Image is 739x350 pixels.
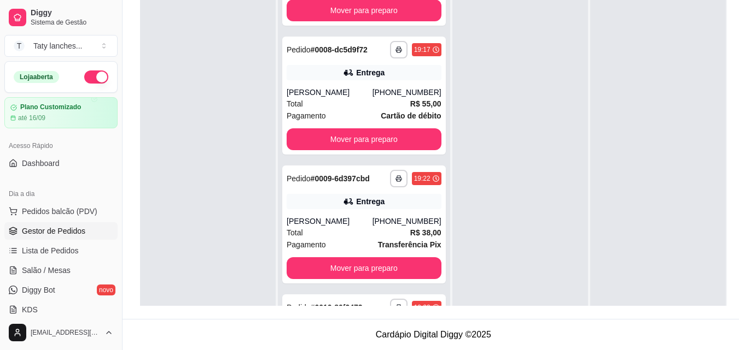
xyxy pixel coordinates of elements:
[4,319,118,346] button: [EMAIL_ADDRESS][DOMAIN_NAME]
[414,303,430,312] div: 19:23
[31,18,113,27] span: Sistema de Gestão
[356,196,385,207] div: Entrega
[410,228,441,237] strong: R$ 38,00
[414,174,430,183] div: 19:22
[4,185,118,203] div: Dia a dia
[22,226,85,236] span: Gestor de Pedidos
[22,206,97,217] span: Pedidos balcão (PDV)
[4,222,118,240] a: Gestor de Pedidos
[373,216,441,227] div: [PHONE_NUMBER]
[410,99,441,108] strong: R$ 55,00
[287,303,311,312] span: Pedido
[4,262,118,279] a: Salão / Mesas
[14,71,59,83] div: Loja aberta
[287,128,441,150] button: Mover para preparo
[287,87,373,98] div: [PERSON_NAME]
[414,45,430,54] div: 19:17
[4,97,118,128] a: Plano Customizadoaté 16/09
[4,155,118,172] a: Dashboard
[311,303,367,312] strong: # 0010-80f9473e
[4,281,118,299] a: Diggy Botnovo
[22,284,55,295] span: Diggy Bot
[287,98,303,110] span: Total
[287,110,326,122] span: Pagamento
[378,240,441,249] strong: Transferência Pix
[4,301,118,318] a: KDS
[22,304,38,315] span: KDS
[287,239,326,251] span: Pagamento
[356,67,385,78] div: Entrega
[84,70,108,84] button: Alterar Status
[287,45,311,54] span: Pedido
[373,87,441,98] div: [PHONE_NUMBER]
[22,245,79,256] span: Lista de Pedidos
[287,257,441,279] button: Mover para preparo
[4,203,118,220] button: Pedidos balcão (PDV)
[22,158,60,169] span: Dashboard
[4,137,118,155] div: Acesso Rápido
[311,174,370,183] strong: # 0009-6d397cbd
[33,40,83,51] div: Taty lanches ...
[4,35,118,57] button: Select a team
[287,227,303,239] span: Total
[18,114,45,122] article: até 16/09
[381,111,441,120] strong: Cartão de débito
[20,103,81,111] article: Plano Customizado
[22,265,71,276] span: Salão / Mesas
[287,216,373,227] div: [PERSON_NAME]
[4,4,118,31] a: DiggySistema de Gestão
[4,242,118,259] a: Lista de Pedidos
[311,45,368,54] strong: # 0008-dc5d9f72
[287,174,311,183] span: Pedido
[14,40,25,51] span: T
[31,8,113,18] span: Diggy
[31,328,100,337] span: [EMAIL_ADDRESS][DOMAIN_NAME]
